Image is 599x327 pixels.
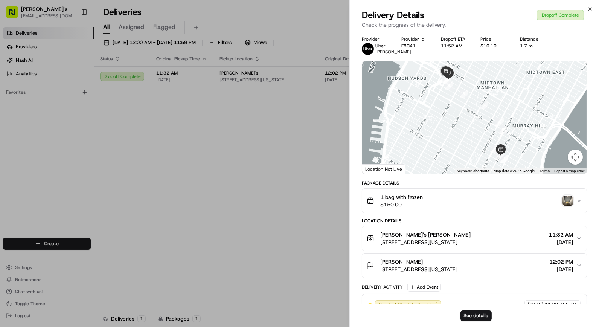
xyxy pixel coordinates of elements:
img: Wisdom Oko [8,110,20,124]
img: 1736555255976-a54dd68f-1ca7-489b-9aae-adbdc363a1c4 [8,72,21,86]
div: 8 [460,90,468,98]
span: 11:32 AM [549,231,573,238]
span: Pylon [75,187,91,193]
span: API Documentation [71,168,121,176]
div: Past conversations [8,98,48,104]
div: 5 [499,126,507,134]
span: $150.00 [380,201,423,208]
p: Welcome 👋 [8,30,137,42]
span: Wisdom [PERSON_NAME] [23,117,80,123]
span: 11:28 AM EDT [545,301,577,308]
span: [PERSON_NAME] [375,49,411,55]
img: Angelique Valdez [8,130,20,142]
button: Keyboard shortcuts [457,168,489,174]
span: [DATE] [67,137,82,143]
div: 9 [445,81,453,90]
input: Clear [20,49,124,57]
button: [PERSON_NAME]'s [PERSON_NAME][STREET_ADDRESS][US_STATE]11:32 AM[DATE] [362,226,587,251]
div: Start new chat [34,72,123,79]
img: uber-new-logo.jpeg [362,43,374,55]
span: [STREET_ADDRESS][US_STATE] [380,238,471,246]
img: 5e9a9d7314ff4150bce227a61376b483.jpg [16,72,29,86]
button: Map camera controls [568,150,583,165]
a: Open this area in Google Maps (opens a new window) [364,164,389,174]
div: Provider [362,36,389,42]
span: Map data ©2025 Google [494,169,535,173]
button: [PERSON_NAME][STREET_ADDRESS][US_STATE]12:02 PM[DATE] [362,254,587,278]
a: Report a map error [554,169,584,173]
div: 💻 [64,169,70,175]
div: 📗 [8,169,14,175]
span: 1 bag with frozen [380,193,423,201]
div: Location Not Live [362,164,405,174]
a: Terms [539,169,550,173]
p: Check the progress of the delivery. [362,21,587,29]
div: 4 [491,145,499,153]
a: 📗Knowledge Base [5,165,61,179]
button: 1 bag with frozen$150.00photo_proof_of_delivery image [362,189,587,213]
button: See details [460,310,492,321]
span: [DATE] [549,266,573,273]
div: Delivery Activity [362,284,403,290]
span: Knowledge Base [15,168,58,176]
div: Distance [520,36,547,42]
div: Package Details [362,180,587,186]
img: photo_proof_of_delivery image [562,196,573,206]
a: 💻API Documentation [61,165,124,179]
div: 7 [480,101,488,109]
span: [PERSON_NAME] [23,137,61,143]
button: Start new chat [128,74,137,83]
span: • [62,137,65,143]
span: [DATE] [86,117,101,123]
span: [DATE] [528,301,543,308]
div: 1.7 mi [520,43,547,49]
div: $10.10 [480,43,508,49]
div: Dropoff ETA [441,36,468,42]
img: 1736555255976-a54dd68f-1ca7-489b-9aae-adbdc363a1c4 [15,138,21,144]
span: [PERSON_NAME] [380,258,423,266]
img: 1736555255976-a54dd68f-1ca7-489b-9aae-adbdc363a1c4 [15,117,21,123]
div: 2 [500,155,508,163]
a: Powered byPylon [53,186,91,193]
span: Created (Sent To Provider) [378,301,438,308]
button: See all [117,96,137,105]
div: Provider Id [401,36,429,42]
div: Price [480,36,508,42]
span: Delivery Details [362,9,424,21]
div: 6 [495,118,504,126]
span: [DATE] [549,238,573,246]
div: We're available if you need us! [34,79,104,86]
button: E8C41 [401,43,416,49]
div: 11:52 AM [441,43,468,49]
img: Google [364,164,389,174]
button: Add Event [407,283,441,292]
span: Uber [375,43,386,49]
span: • [82,117,84,123]
div: Location Details [362,218,587,224]
span: [STREET_ADDRESS][US_STATE] [380,266,457,273]
span: 12:02 PM [549,258,573,266]
span: [PERSON_NAME]'s [PERSON_NAME] [380,231,471,238]
img: Nash [8,8,23,23]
